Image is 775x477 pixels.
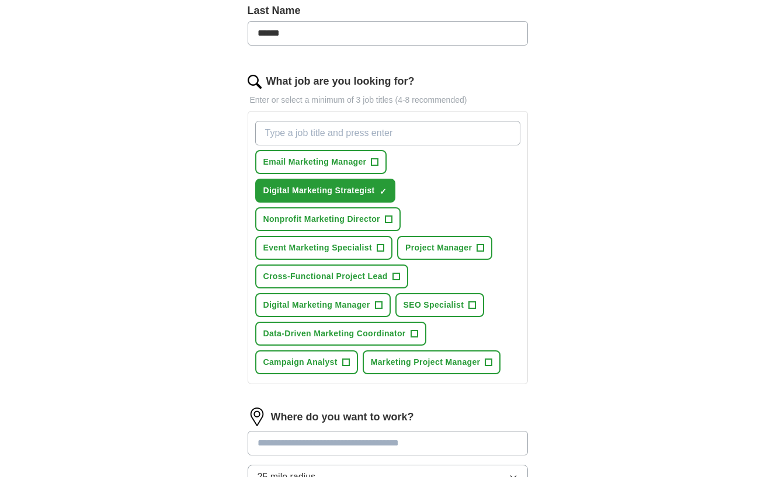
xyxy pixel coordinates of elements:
button: Cross-Functional Project Lead [255,264,408,288]
label: Last Name [248,3,528,19]
button: Nonprofit Marketing Director [255,207,401,231]
span: Email Marketing Manager [263,156,367,168]
input: Type a job title and press enter [255,121,520,145]
button: Event Marketing Specialist [255,236,393,260]
img: search.png [248,75,262,89]
span: Campaign Analyst [263,356,338,368]
span: Cross-Functional Project Lead [263,270,388,283]
button: Campaign Analyst [255,350,358,374]
span: Nonprofit Marketing Director [263,213,380,225]
span: Data-Driven Marketing Coordinator [263,328,406,340]
span: Digital Marketing Strategist [263,184,375,197]
button: Marketing Project Manager [363,350,501,374]
span: ✓ [380,187,387,196]
span: Marketing Project Manager [371,356,481,368]
span: Event Marketing Specialist [263,242,373,254]
label: Where do you want to work? [271,409,414,425]
button: Digital Marketing Manager [255,293,391,317]
p: Enter or select a minimum of 3 job titles (4-8 recommended) [248,94,528,106]
button: Digital Marketing Strategist✓ [255,179,395,203]
span: Project Manager [405,242,472,254]
button: Email Marketing Manager [255,150,387,174]
button: Data-Driven Marketing Coordinator [255,322,426,346]
button: Project Manager [397,236,492,260]
button: SEO Specialist [395,293,485,317]
label: What job are you looking for? [266,74,415,89]
span: SEO Specialist [404,299,464,311]
span: Digital Marketing Manager [263,299,370,311]
img: location.png [248,408,266,426]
